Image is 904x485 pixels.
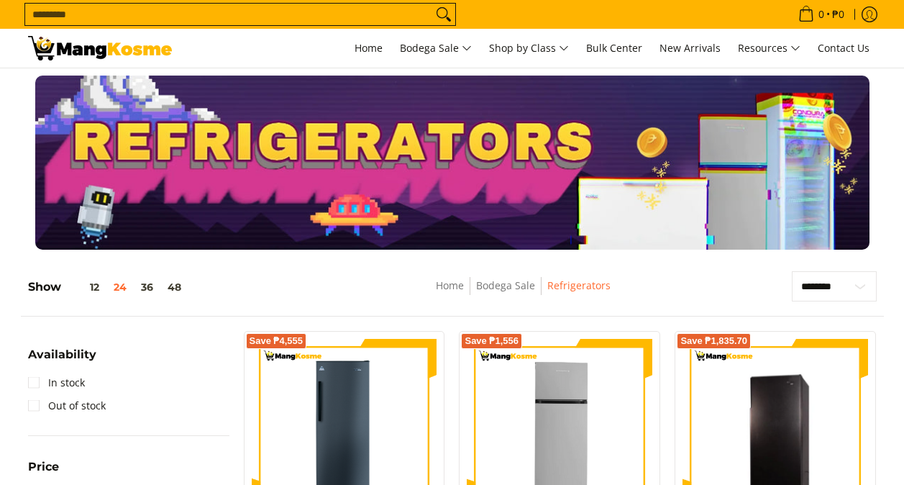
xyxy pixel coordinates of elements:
[731,29,808,68] a: Resources
[476,278,535,292] a: Bodega Sale
[355,41,383,55] span: Home
[400,40,472,58] span: Bodega Sale
[652,29,728,68] a: New Arrivals
[28,349,96,361] span: Availability
[28,36,172,60] img: Bodega Sale Refrigerator l Mang Kosme: Home Appliances Warehouse Sale
[432,4,455,25] button: Search
[28,394,106,417] a: Out of stock
[134,281,160,293] button: 36
[818,41,869,55] span: Contact Us
[28,280,188,294] h5: Show
[659,41,721,55] span: New Arrivals
[28,349,96,371] summary: Open
[160,281,188,293] button: 48
[547,278,611,292] a: Refrigerators
[830,9,846,19] span: ₱0
[186,29,877,68] nav: Main Menu
[347,29,390,68] a: Home
[331,277,716,309] nav: Breadcrumbs
[28,371,85,394] a: In stock
[680,337,747,345] span: Save ₱1,835.70
[106,281,134,293] button: 24
[436,278,464,292] a: Home
[738,40,800,58] span: Resources
[586,41,642,55] span: Bulk Center
[250,337,303,345] span: Save ₱4,555
[28,461,59,473] span: Price
[61,281,106,293] button: 12
[482,29,576,68] a: Shop by Class
[28,461,59,484] summary: Open
[579,29,649,68] a: Bulk Center
[489,40,569,58] span: Shop by Class
[465,337,519,345] span: Save ₱1,556
[393,29,479,68] a: Bodega Sale
[794,6,849,22] span: •
[811,29,877,68] a: Contact Us
[816,9,826,19] span: 0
